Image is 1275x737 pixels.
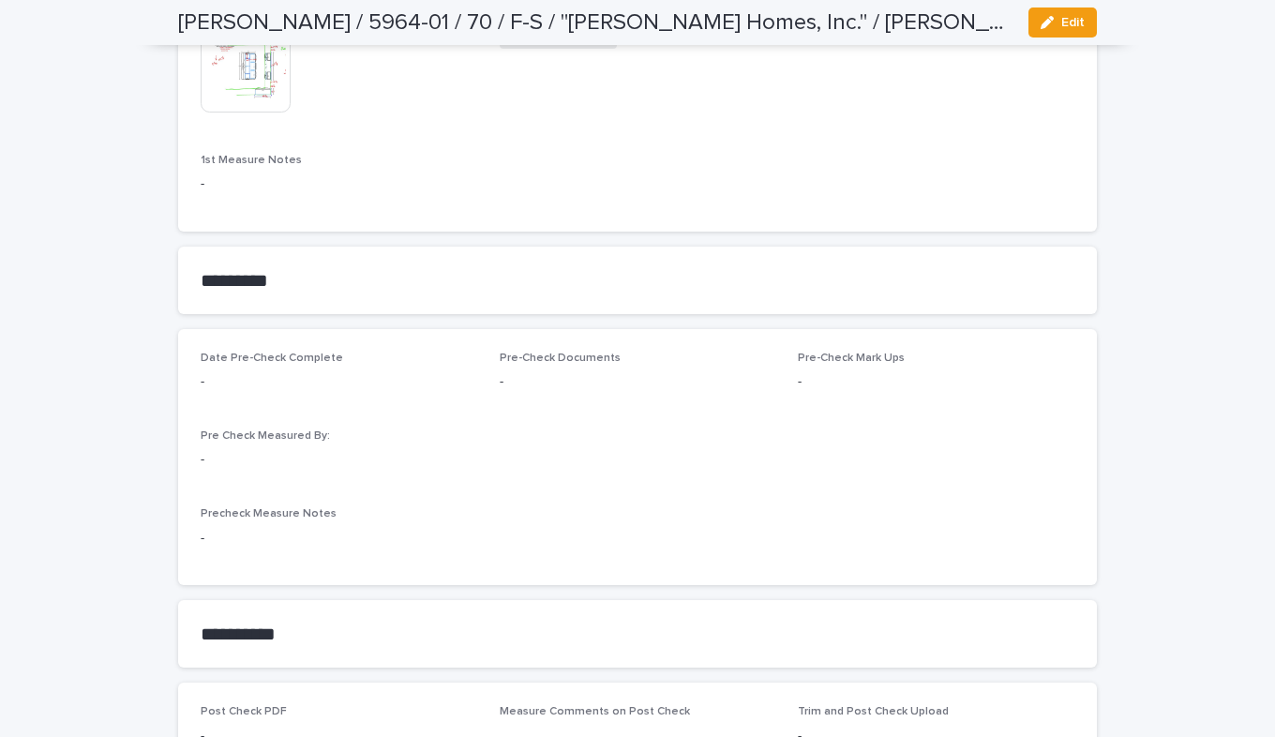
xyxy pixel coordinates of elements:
[201,372,477,392] p: -
[201,155,302,166] span: 1st Measure Notes
[201,706,287,717] span: Post Check PDF
[500,353,621,364] span: Pre-Check Documents
[201,353,343,364] span: Date Pre-Check Complete
[1028,8,1097,38] button: Edit
[201,508,337,519] span: Precheck Measure Notes
[201,430,330,442] span: Pre Check Measured By:
[500,372,776,392] p: -
[201,529,1074,549] p: -
[798,372,1074,392] p: -
[201,174,1074,194] p: -
[798,353,905,364] span: Pre-Check Mark Ups
[500,706,690,717] span: Measure Comments on Post Check
[1061,16,1085,29] span: Edit
[178,9,1013,37] h2: [PERSON_NAME] / 5964-01 / 70 / F-S / "[PERSON_NAME] Homes, Inc." / [PERSON_NAME]
[201,450,477,470] p: -
[798,706,949,717] span: Trim and Post Check Upload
